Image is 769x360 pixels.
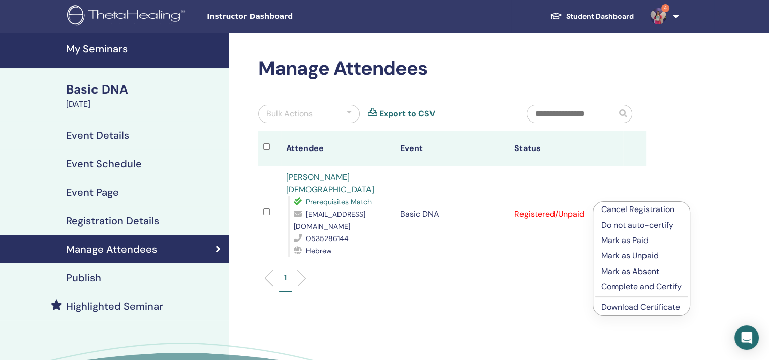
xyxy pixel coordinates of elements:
[661,4,669,12] span: 4
[207,11,359,22] span: Instructor Dashboard
[294,209,365,231] span: [EMAIL_ADDRESS][DOMAIN_NAME]
[601,234,682,247] p: Mark as Paid
[306,197,372,206] span: Prerequisites Match
[601,281,682,293] p: Complete and Certify
[395,166,509,262] td: Basic DNA
[66,158,142,170] h4: Event Schedule
[601,302,680,312] a: Download Certificate
[306,234,349,243] span: 0535286144
[67,5,189,28] img: logo.png
[66,43,223,55] h4: My Seminars
[66,243,157,255] h4: Manage Attendees
[601,250,682,262] p: Mark as Unpaid
[66,300,163,312] h4: Highlighted Seminar
[395,131,509,166] th: Event
[60,81,229,110] a: Basic DNA[DATE]
[734,325,759,350] div: Open Intercom Messenger
[601,219,682,231] p: Do not auto-certify
[542,7,642,26] a: Student Dashboard
[66,186,119,198] h4: Event Page
[281,131,395,166] th: Attendee
[286,172,374,195] a: [PERSON_NAME][DEMOGRAPHIC_DATA]
[550,12,562,20] img: graduation-cap-white.svg
[284,272,287,283] p: 1
[601,265,682,278] p: Mark as Absent
[66,215,159,227] h4: Registration Details
[306,246,332,255] span: Hebrew
[66,98,223,110] div: [DATE]
[266,108,313,120] div: Bulk Actions
[509,131,623,166] th: Status
[601,203,682,216] p: Cancel Registration
[66,272,101,284] h4: Publish
[66,81,223,98] div: Basic DNA
[379,108,435,120] a: Export to CSV
[650,8,666,24] img: default.jpg
[258,57,646,80] h2: Manage Attendees
[66,129,129,141] h4: Event Details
